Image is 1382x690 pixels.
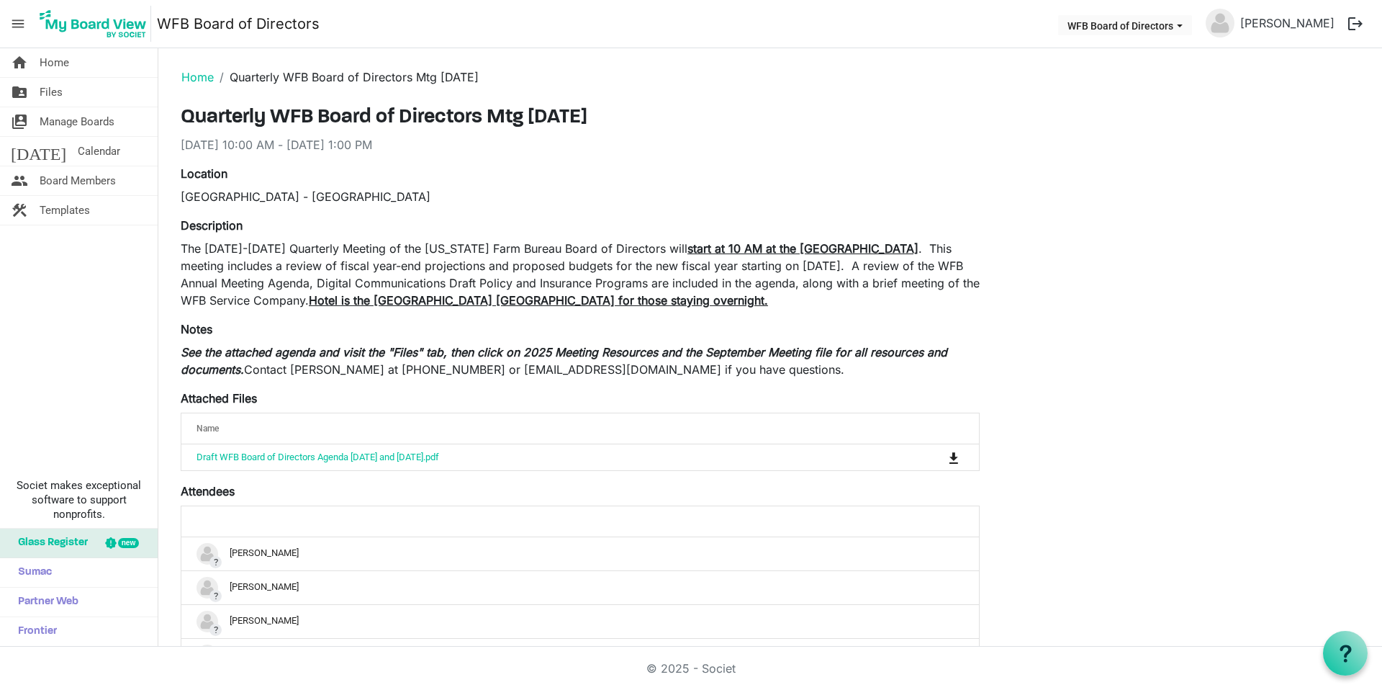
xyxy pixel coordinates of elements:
[181,345,947,377] em: See the attached agenda and visit the "Files" tab, then click on 2025 Meeting Resources and the S...
[11,196,28,225] span: construction
[11,48,28,77] span: home
[157,9,320,38] a: WFB Board of Directors
[11,617,57,646] span: Frontier
[35,6,157,42] a: My Board View Logo
[40,196,90,225] span: Templates
[197,424,219,434] span: Name
[1234,9,1340,37] a: [PERSON_NAME]
[181,344,980,378] p: Contact [PERSON_NAME] at [PHONE_NUMBER] or [EMAIL_ADDRESS][DOMAIN_NAME] if you have questions.
[197,611,218,632] img: no-profile-picture.svg
[40,48,69,77] span: Home
[197,543,964,565] div: [PERSON_NAME]
[181,604,979,638] td: ?Bridget Coon is template cell column header
[1058,15,1192,35] button: WFB Board of Directors dropdownbutton
[35,6,151,42] img: My Board View Logo
[197,645,218,666] img: no-profile-picture.svg
[40,107,114,136] span: Manage Boards
[181,70,214,84] a: Home
[197,645,964,666] div: [PERSON_NAME]
[889,444,979,470] td: is Command column column header
[1340,9,1370,39] button: logout
[209,556,222,568] span: ?
[181,390,257,407] label: Attached Files
[687,241,918,256] span: start at 10 AM at the [GEOGRAPHIC_DATA]
[197,452,439,462] a: Draft WFB Board of Directors Agenda [DATE] and [DATE].pdf
[197,577,218,599] img: no-profile-picture.svg
[197,577,964,599] div: [PERSON_NAME]
[181,483,235,500] label: Attendees
[181,537,979,570] td: ?Anne Lawrence is template cell column header
[11,558,52,587] span: Sumac
[11,166,28,195] span: people
[11,137,66,166] span: [DATE]
[11,588,78,617] span: Partner Web
[181,165,227,182] label: Location
[944,447,964,467] button: Download
[40,166,116,195] span: Board Members
[1206,9,1234,37] img: no-profile-picture.svg
[209,590,222,602] span: ?
[181,638,979,672] td: ?Christopher Hesse is template cell column header
[181,136,980,153] div: [DATE] 10:00 AM - [DATE] 1:00 PM
[214,68,479,86] li: Quarterly WFB Board of Directors Mtg [DATE]
[181,444,889,470] td: Draft WFB Board of Directors Agenda 9-18 and 9-19-2025.pdf is template cell column header Name
[6,478,151,521] span: Societ makes exceptional software to support nonprofits.
[11,107,28,136] span: switch_account
[646,661,736,676] a: © 2025 - Societ
[40,78,63,107] span: Files
[181,188,980,205] div: [GEOGRAPHIC_DATA] - [GEOGRAPHIC_DATA]
[78,137,120,166] span: Calendar
[181,321,212,338] label: Notes
[11,78,28,107] span: folder_shared
[209,624,222,636] span: ?
[309,293,768,308] span: Hotel is the [GEOGRAPHIC_DATA] [GEOGRAPHIC_DATA] for those staying overnight.
[197,611,964,632] div: [PERSON_NAME]
[181,240,980,309] p: The [DATE]-[DATE] Quarterly Meeting of the [US_STATE] Farm Bureau Board of Directors will . This ...
[181,570,979,604] td: ?Bailey Moon is template cell column header
[11,529,88,557] span: Glass Register
[4,10,32,37] span: menu
[181,106,980,130] h3: Quarterly WFB Board of Directors Mtg [DATE]
[181,217,243,234] label: Description
[197,543,218,565] img: no-profile-picture.svg
[118,538,139,548] div: new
